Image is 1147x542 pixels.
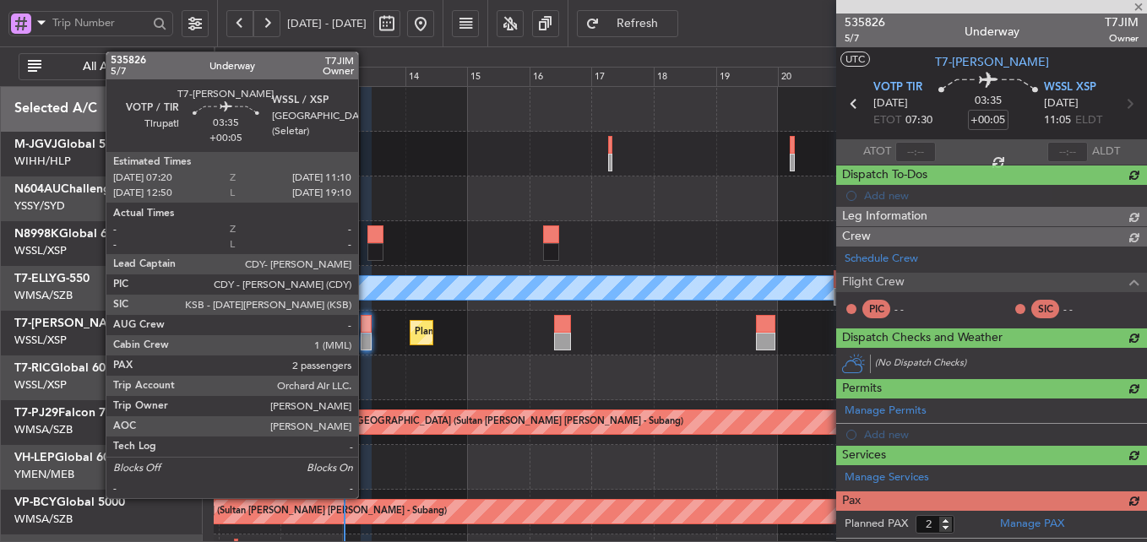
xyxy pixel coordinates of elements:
button: UTC [840,51,870,67]
span: T7JIM [1105,14,1139,31]
span: ATOT [863,144,891,160]
span: N604AU [14,183,61,195]
a: T7-[PERSON_NAME]Global 7500 [14,317,198,329]
a: WSSL/XSP [14,377,67,393]
div: 16 [530,67,592,87]
span: 03:35 [975,93,1002,110]
div: 13 [343,67,405,87]
span: 11:05 [1044,112,1071,129]
a: N8998KGlobal 6000 [14,228,128,240]
span: 5/7 [845,31,885,46]
a: YMEN/MEB [14,467,74,482]
span: ELDT [1075,112,1102,129]
span: VH-LEP [14,452,55,463]
a: M-JGVJGlobal 5000 [14,138,126,150]
span: N8998K [14,228,59,240]
a: T7-PJ29Falcon 7X [14,407,114,419]
a: WMSA/SZB [14,422,73,437]
div: 18 [654,67,716,87]
span: 535826 [845,14,885,31]
span: ETOT [873,112,901,129]
button: Refresh [577,10,678,37]
span: Owner [1105,31,1139,46]
div: 17 [591,67,654,87]
a: VP-BCYGlobal 5000 [14,496,125,508]
button: All Aircraft [19,53,183,80]
span: M-JGVJ [14,138,57,150]
a: N604AUChallenger 604 [14,183,145,195]
span: [DATE] [1044,95,1079,112]
div: Planned Maint [GEOGRAPHIC_DATA] (Sultan [PERSON_NAME] [PERSON_NAME] - Subang) [290,409,683,435]
a: WSSL/XSP [14,243,67,258]
span: [DATE] [873,95,908,112]
div: 19 [716,67,779,87]
a: YSSY/SYD [14,198,65,214]
div: 14 [405,67,468,87]
a: WSSL/XSP [14,333,67,348]
div: Unplanned Maint [GEOGRAPHIC_DATA] (Sultan [PERSON_NAME] [PERSON_NAME] - Subang) [41,499,447,524]
div: Planned Maint Dubai (Al Maktoum Intl) [233,320,400,345]
div: 12 [280,67,343,87]
span: [DATE] - [DATE] [287,16,367,31]
div: 15 [467,67,530,87]
span: Refresh [603,18,672,30]
div: 20 [778,67,840,87]
a: WIHH/HLP [14,154,71,169]
span: All Aircraft [45,61,177,73]
span: T7-ELLY [14,273,57,285]
span: T7-PJ29 [14,407,58,419]
div: 11 [219,67,281,87]
div: [DATE] [218,50,247,64]
span: 07:30 [905,112,932,129]
span: ALDT [1092,144,1120,160]
span: T7-[PERSON_NAME] [935,53,1049,71]
span: T7-RIC [14,362,51,374]
a: WMSA/SZB [14,288,73,303]
span: WSSL XSP [1044,79,1096,96]
a: VH-LEPGlobal 6000 [14,452,123,463]
a: T7-RICGlobal 6000 [14,362,119,374]
input: Trip Number [52,10,148,35]
a: T7-ELLYG-550 [14,273,90,285]
span: T7-[PERSON_NAME] [14,317,129,329]
div: Planned Maint [GEOGRAPHIC_DATA] (Seletar) [415,320,613,345]
a: WMSA/SZB [14,512,73,527]
div: Underway [965,23,1019,41]
span: VP-BCY [14,496,57,508]
span: VOTP TIR [873,79,922,96]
